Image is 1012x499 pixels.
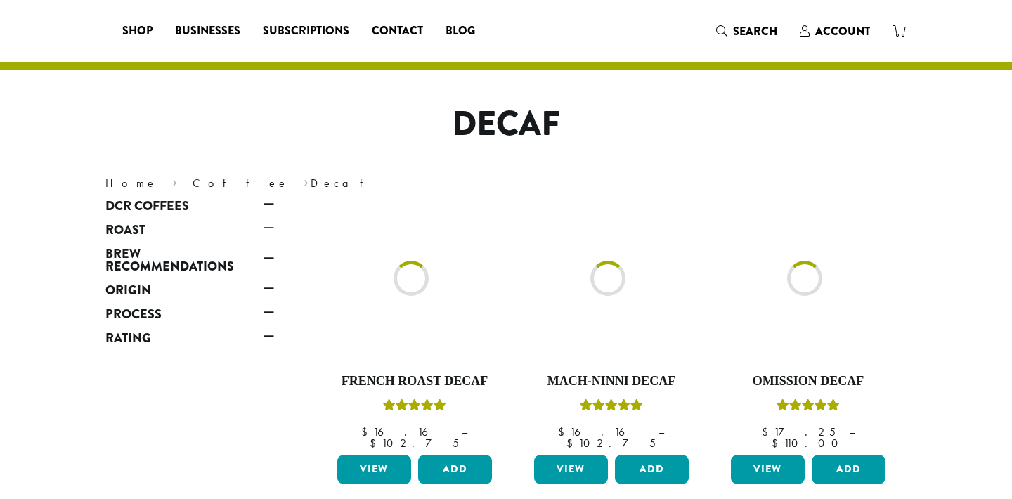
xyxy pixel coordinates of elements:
[172,170,177,192] span: ›
[659,425,664,439] span: –
[789,20,881,43] a: Account
[105,242,274,278] a: Brew Recommendations
[705,20,789,43] a: Search
[105,326,274,350] a: Rating
[812,455,885,484] button: Add
[558,425,645,439] bdi: 16.16
[372,22,423,40] span: Contact
[175,22,240,40] span: Businesses
[772,436,784,451] span: $
[334,374,495,389] h4: French Roast Decaf
[361,20,434,42] a: Contact
[615,455,689,484] button: Add
[418,455,492,484] button: Add
[252,20,361,42] a: Subscriptions
[193,176,289,190] a: Coffee
[849,425,855,439] span: –
[762,425,774,439] span: $
[727,374,889,389] h4: Omission Decaf
[105,302,274,326] a: Process
[580,397,643,418] div: Rated 5.00 out of 5
[105,175,485,192] nav: Breadcrumb
[434,20,486,42] a: Blog
[566,436,578,451] span: $
[762,425,836,439] bdi: 17.25
[772,436,845,451] bdi: 110.00
[122,22,153,40] span: Shop
[164,20,252,42] a: Businesses
[566,436,656,451] bdi: 102.75
[105,278,274,302] a: Origin
[534,455,608,484] a: View
[777,397,840,418] div: Rated 4.33 out of 5
[361,425,373,439] span: $
[731,455,805,484] a: View
[361,425,448,439] bdi: 16.16
[727,201,889,450] a: Omission DecafRated 4.33 out of 5
[111,20,164,42] a: Shop
[105,194,274,218] a: DCR Coffees
[370,436,459,451] bdi: 102.75
[95,104,917,145] h1: Decaf
[531,201,692,450] a: Mach-Ninni DecafRated 5.00 out of 5
[304,170,309,192] span: ›
[446,22,475,40] span: Blog
[370,436,382,451] span: $
[815,23,870,39] span: Account
[105,218,274,242] a: Roast
[337,455,411,484] a: View
[263,22,349,40] span: Subscriptions
[733,23,777,39] span: Search
[558,425,570,439] span: $
[334,201,495,450] a: French Roast DecafRated 5.00 out of 5
[531,374,692,389] h4: Mach-Ninni Decaf
[105,176,157,190] a: Home
[462,425,467,439] span: –
[383,397,446,418] div: Rated 5.00 out of 5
